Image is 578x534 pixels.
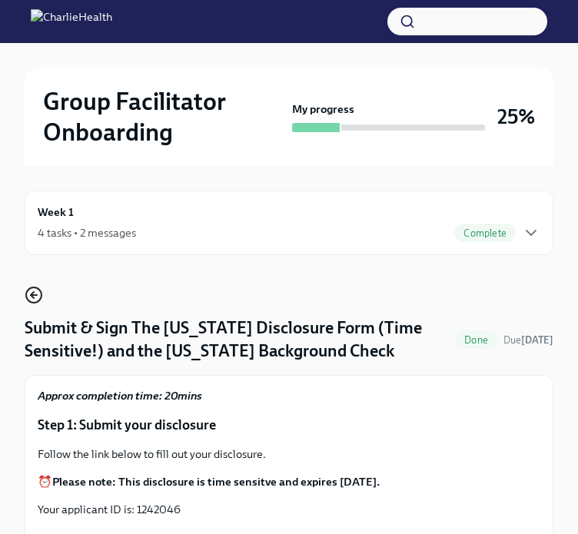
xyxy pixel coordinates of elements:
h2: Group Facilitator Onboarding [43,86,286,148]
h4: Submit & Sign The [US_STATE] Disclosure Form (Time Sensitive!) and the [US_STATE] Background Check [25,317,449,363]
h3: 25% [497,103,535,131]
p: Your applicant ID is: 1242046 [38,502,540,517]
p: ⏰ [38,474,540,489]
span: Complete [454,227,516,239]
strong: Approx completion time: 20mins [38,389,202,403]
img: CharlieHealth [31,9,112,34]
strong: [DATE] [521,334,553,346]
span: Done [455,334,497,346]
div: 4 tasks • 2 messages [38,225,136,240]
span: Due [503,334,553,346]
strong: My progress [292,101,354,117]
p: Follow the link below to fill out your disclosure. [38,446,540,462]
h6: Week 1 [38,204,74,221]
p: Step 1: Submit your disclosure [38,416,540,434]
span: August 27th, 2025 10:00 [503,333,553,347]
strong: Please note: This disclosure is time sensitve and expires [DATE]. [52,475,380,489]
